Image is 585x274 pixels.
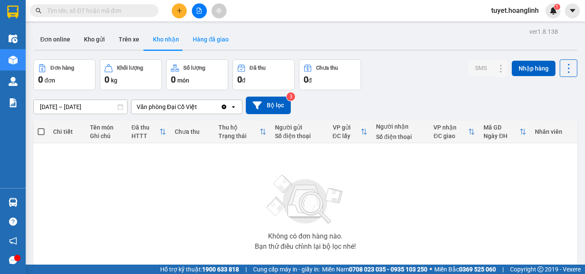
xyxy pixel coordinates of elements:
[111,77,117,84] span: kg
[468,60,494,76] button: SMS
[127,121,170,143] th: Toggle SortBy
[253,265,320,274] span: Cung cấp máy in - giấy in:
[569,7,576,15] span: caret-down
[198,103,199,111] input: Selected Văn phòng Đại Cồ Việt.
[9,218,17,226] span: question-circle
[376,133,425,140] div: Số điện thoại
[196,8,202,14] span: file-add
[51,65,74,71] div: Đơn hàng
[177,77,189,84] span: món
[502,265,504,274] span: |
[90,124,123,131] div: Tên món
[299,59,361,90] button: Chưa thu0đ
[33,59,96,90] button: Đơn hàng0đơn
[176,8,182,14] span: plus
[535,128,573,135] div: Nhân viên
[160,265,239,274] span: Hỗ trợ kỹ thuật:
[429,121,479,143] th: Toggle SortBy
[316,65,338,71] div: Chưa thu
[549,7,557,15] img: icon-new-feature
[221,103,227,110] svg: Clear value
[287,92,295,101] sup: 3
[90,133,123,139] div: Ghi chú
[9,198,18,207] img: warehouse-icon
[33,29,77,50] button: Đơn online
[479,121,531,143] th: Toggle SortBy
[218,133,260,139] div: Trạng thái
[484,124,519,131] div: Mã GD
[9,98,18,107] img: solution-icon
[275,133,324,139] div: Số điện thoại
[537,266,543,272] span: copyright
[131,124,159,131] div: Đã thu
[9,237,17,245] span: notification
[246,97,291,114] button: Bộ lọc
[38,74,43,85] span: 0
[9,56,18,65] img: warehouse-icon
[9,77,18,86] img: warehouse-icon
[433,133,468,139] div: ĐC giao
[214,121,271,143] th: Toggle SortBy
[9,34,18,43] img: warehouse-icon
[245,265,247,274] span: |
[333,124,361,131] div: VP gửi
[242,77,245,84] span: đ
[255,243,356,250] div: Bạn thử điều chỉnh lại bộ lọc nhé!
[100,59,162,90] button: Khối lượng0kg
[192,3,207,18] button: file-add
[484,5,546,16] span: tuyet.hoanglinh
[237,74,242,85] span: 0
[183,65,205,71] div: Số lượng
[250,65,266,71] div: Đã thu
[77,29,112,50] button: Kho gửi
[171,74,176,85] span: 0
[47,6,148,15] input: Tìm tên, số ĐT hoặc mã đơn
[104,74,109,85] span: 0
[308,77,312,84] span: đ
[459,266,496,273] strong: 0369 525 060
[434,265,496,274] span: Miền Bắc
[137,103,197,111] div: Văn phòng Đại Cồ Việt
[529,27,558,36] div: ver 1.8.138
[328,121,372,143] th: Toggle SortBy
[322,265,427,274] span: Miền Nam
[230,103,237,110] svg: open
[212,3,227,18] button: aim
[45,77,55,84] span: đơn
[131,133,159,139] div: HTTT
[216,8,222,14] span: aim
[175,128,209,135] div: Chưa thu
[166,59,228,90] button: Số lượng0món
[34,100,127,114] input: Select a date range.
[263,170,348,230] img: svg+xml;base64,PHN2ZyBjbGFzcz0ibGlzdC1wbHVnX19zdmciIHhtbG5zPSJodHRwOi8vd3d3LnczLm9yZy8yMDAwL3N2Zy...
[565,3,580,18] button: caret-down
[304,74,308,85] span: 0
[53,128,81,135] div: Chi tiết
[36,8,42,14] span: search
[430,268,432,271] span: ⚪️
[268,233,343,240] div: Không có đơn hàng nào.
[349,266,427,273] strong: 0708 023 035 - 0935 103 250
[7,6,18,18] img: logo-vxr
[202,266,239,273] strong: 1900 633 818
[218,124,260,131] div: Thu hộ
[554,4,560,10] sup: 1
[333,133,361,139] div: ĐC lấy
[172,3,187,18] button: plus
[555,4,558,10] span: 1
[117,65,143,71] div: Khối lượng
[186,29,236,50] button: Hàng đã giao
[9,256,17,264] span: message
[512,61,555,76] button: Nhập hàng
[376,123,425,130] div: Người nhận
[275,124,324,131] div: Người gửi
[484,133,519,139] div: Ngày ĐH
[112,29,146,50] button: Trên xe
[233,59,295,90] button: Đã thu0đ
[146,29,186,50] button: Kho nhận
[433,124,468,131] div: VP nhận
